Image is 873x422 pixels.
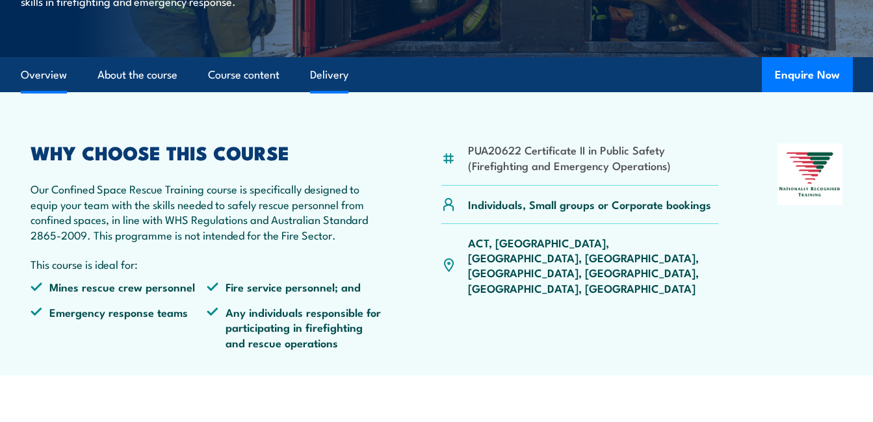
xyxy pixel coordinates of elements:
[31,256,383,271] p: This course is ideal for:
[21,58,67,92] a: Overview
[31,181,383,242] p: Our Confined Space Rescue Training course is specifically designed to equip your team with the sk...
[31,304,207,350] li: Emergency response teams
[468,197,711,212] p: Individuals, Small groups or Corporate bookings
[468,235,718,296] p: ACT, [GEOGRAPHIC_DATA], [GEOGRAPHIC_DATA], [GEOGRAPHIC_DATA], [GEOGRAPHIC_DATA], [GEOGRAPHIC_DATA...
[98,58,177,92] a: About the course
[31,143,383,160] h2: WHY CHOOSE THIS COURSE
[468,142,718,173] li: PUA20622 Certificate II in Public Safety (Firefighting and Emergency Operations)
[208,58,280,92] a: Course content
[207,279,383,294] li: Fire service personnel; and
[207,304,383,350] li: Any individuals responsible for participating in firefighting and rescue operations
[762,57,853,92] button: Enquire Now
[31,279,207,294] li: Mines rescue crew personnel
[777,143,842,205] img: Nationally Recognised Training logo.
[310,58,348,92] a: Delivery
